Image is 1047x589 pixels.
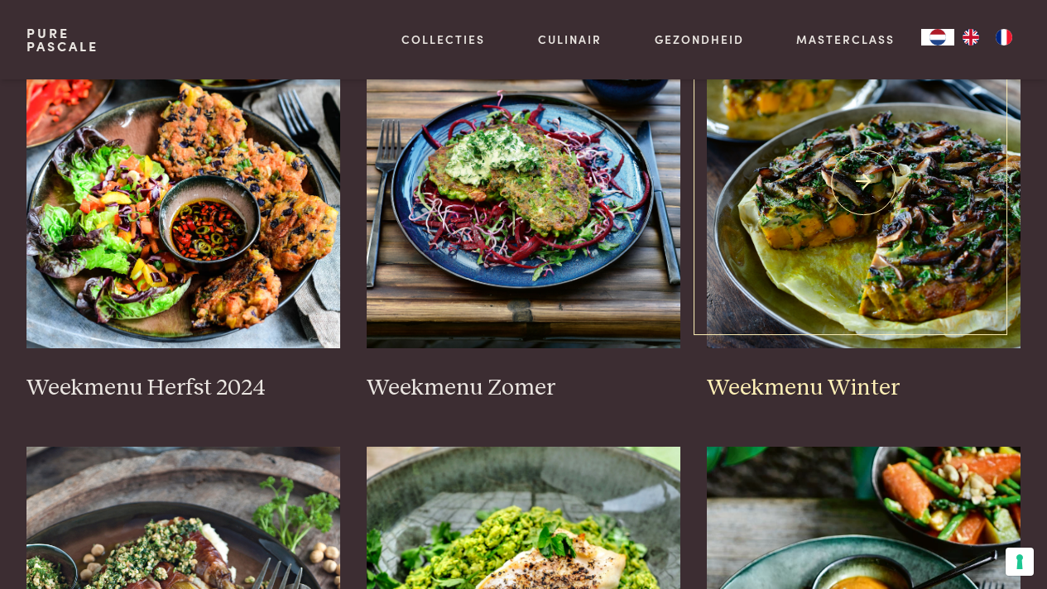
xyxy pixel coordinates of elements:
[1006,548,1034,576] button: Uw voorkeuren voor toestemming voor trackingtechnologieën
[367,374,680,403] h3: Weekmenu Zomer
[921,29,1021,45] aside: Language selected: Nederlands
[655,31,744,48] a: Gezondheid
[26,17,340,348] img: Weekmenu Herfst 2024
[707,17,1021,348] img: Weekmenu Winter
[921,29,954,45] a: NL
[26,17,340,403] a: Weekmenu Herfst 2024 Weekmenu Herfst 2024
[707,17,1021,403] a: Weekmenu Winter Weekmenu Winter
[921,29,954,45] div: Language
[796,31,895,48] a: Masterclass
[26,374,340,403] h3: Weekmenu Herfst 2024
[367,17,680,348] img: Weekmenu Zomer
[954,29,1021,45] ul: Language list
[26,26,98,53] a: PurePascale
[954,29,987,45] a: EN
[987,29,1021,45] a: FR
[401,31,485,48] a: Collecties
[538,31,602,48] a: Culinair
[707,374,1021,403] h3: Weekmenu Winter
[367,17,680,403] a: Weekmenu Zomer Weekmenu Zomer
